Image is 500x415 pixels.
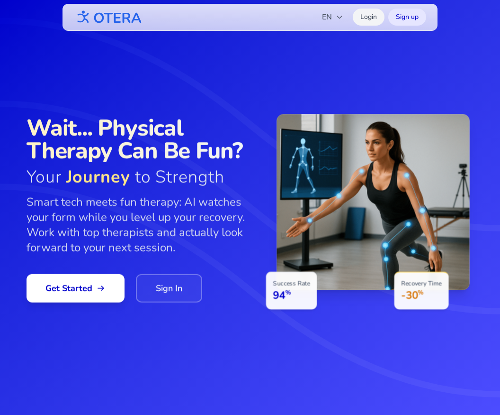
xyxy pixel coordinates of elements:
[401,288,441,302] p: -30
[273,288,310,302] p: 94
[316,8,349,27] button: EN
[27,167,250,186] span: Your to Strength
[418,288,424,296] span: %
[45,281,106,295] span: Get Started
[74,7,142,28] img: OTERA logo
[27,194,250,255] p: Smart tech meets fun therapy: AI watches your form while you level up your recovery. Work with to...
[27,274,125,302] a: Get Started
[353,9,384,26] a: Login
[27,116,250,162] span: Wait... Physical Therapy Can Be Fun?
[273,279,310,288] p: Success Rate
[322,11,343,23] span: EN
[388,9,426,26] a: Sign up
[136,274,202,302] a: Sign In
[286,288,291,296] span: %
[66,165,130,188] span: Journey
